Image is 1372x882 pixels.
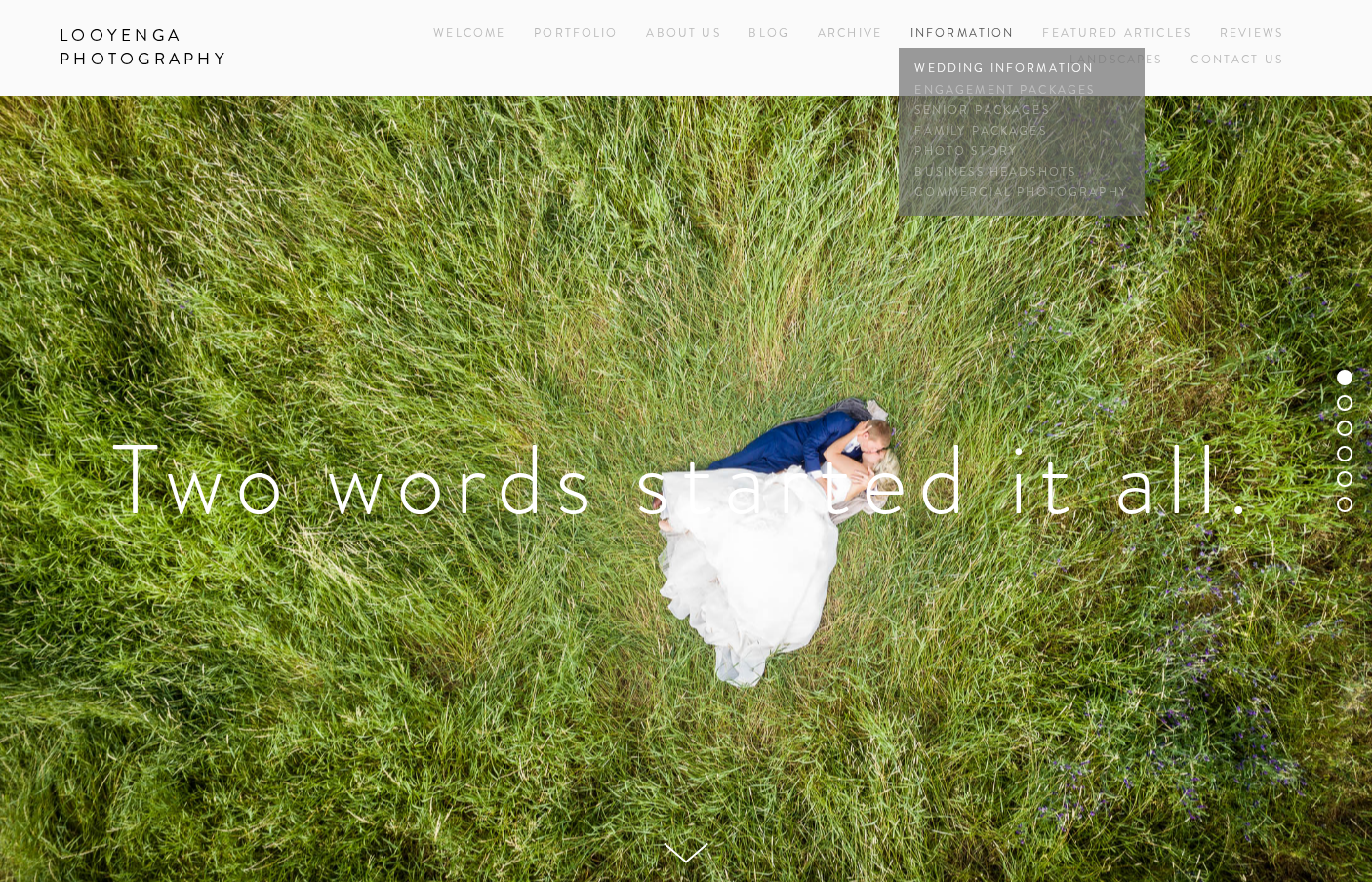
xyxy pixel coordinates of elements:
[45,20,330,76] a: Looyenga Photography
[1042,21,1191,48] a: Featured Articles
[646,21,720,48] a: About Us
[748,21,789,48] a: Blog
[910,80,1133,100] a: Engagement Packages
[433,21,505,48] a: Welcome
[818,21,882,48] a: Archive
[910,60,1133,80] a: Wedding Information
[910,25,1015,42] a: Information
[910,100,1133,121] a: Senior Packages
[60,431,1312,529] h1: Two words started it all.
[910,163,1133,183] a: Business Headshots
[910,141,1133,162] a: Photo Story
[910,183,1133,204] a: Commercial Photography
[1220,21,1283,48] a: Reviews
[910,121,1133,141] a: Family Packages
[1190,48,1283,74] a: Contact Us
[534,25,618,42] a: Portfolio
